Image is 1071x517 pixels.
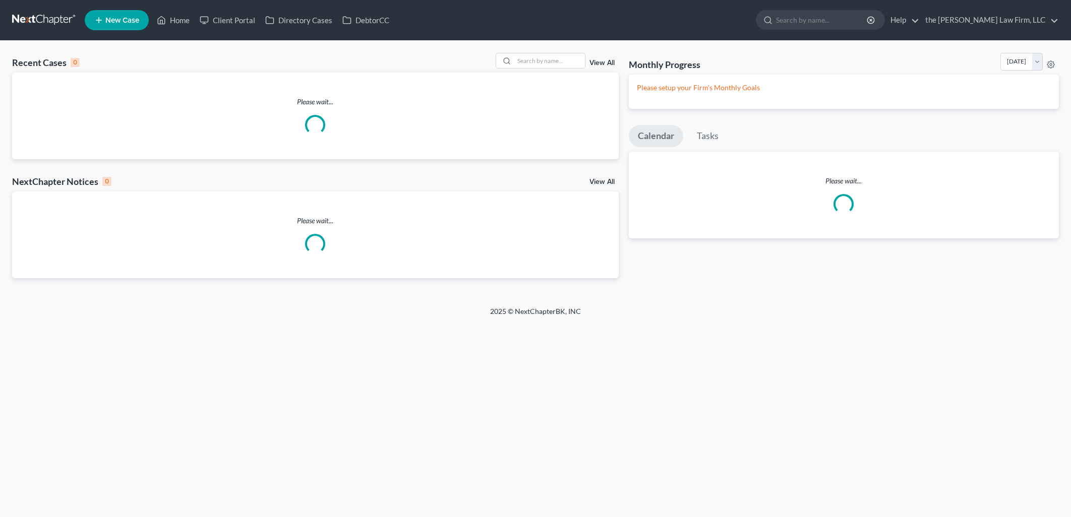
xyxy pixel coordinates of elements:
p: Please wait... [629,176,1059,186]
div: Recent Cases [12,56,80,69]
div: NextChapter Notices [12,175,111,187]
h3: Monthly Progress [629,58,700,71]
a: Client Portal [195,11,260,29]
span: New Case [105,17,139,24]
a: Help [885,11,919,29]
div: 2025 © NextChapterBK, INC [248,306,823,325]
a: View All [589,178,615,185]
input: Search by name... [776,11,868,29]
a: View All [589,59,615,67]
p: Please wait... [12,216,619,226]
p: Please wait... [12,97,619,107]
a: the [PERSON_NAME] Law Firm, LLC [920,11,1058,29]
a: Directory Cases [260,11,337,29]
div: 0 [71,58,80,67]
a: Calendar [629,125,683,147]
input: Search by name... [514,53,585,68]
p: Please setup your Firm's Monthly Goals [637,83,1051,93]
a: Tasks [688,125,728,147]
a: Home [152,11,195,29]
div: 0 [102,177,111,186]
a: DebtorCC [337,11,394,29]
